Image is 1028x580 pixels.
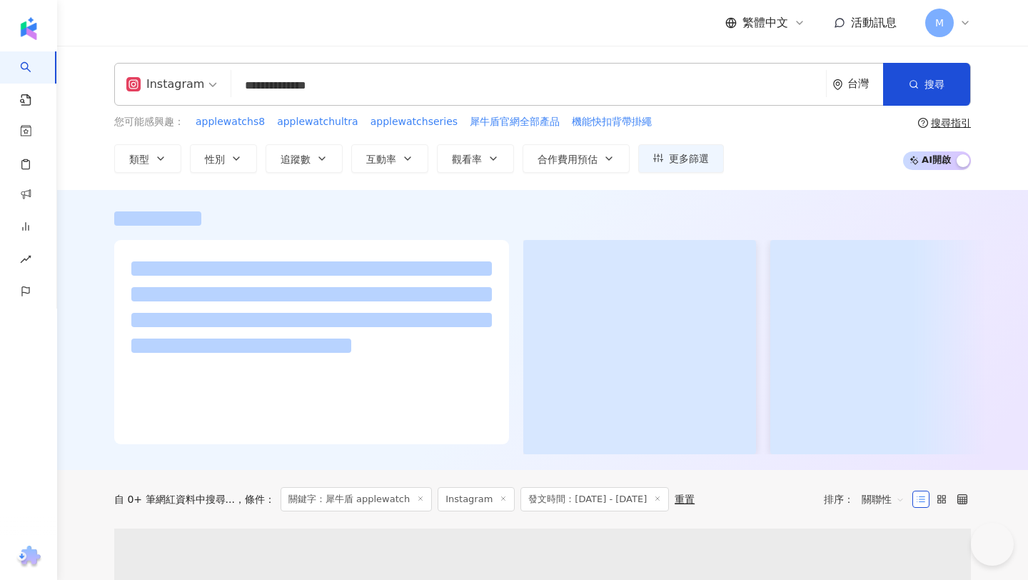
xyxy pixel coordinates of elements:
[935,15,944,31] span: M
[366,154,396,165] span: 互動率
[538,154,598,165] span: 合作費用預估
[17,17,40,40] img: logo icon
[847,78,883,90] div: 台灣
[520,487,669,511] span: 發文時間：[DATE] - [DATE]
[452,154,482,165] span: 觀看率
[971,523,1014,566] iframe: Help Scout Beacon - Open
[469,114,560,130] button: 犀牛盾官網全部產品
[351,144,428,173] button: 互動率
[924,79,944,90] span: 搜尋
[129,154,149,165] span: 類型
[190,144,257,173] button: 性別
[126,73,204,96] div: Instagram
[281,154,311,165] span: 追蹤數
[195,114,266,130] button: applewatchs8
[862,488,904,511] span: 關聯性
[205,154,225,165] span: 性別
[523,144,630,173] button: 合作費用預估
[832,79,843,90] span: environment
[235,494,275,505] span: 條件 ：
[918,118,928,128] span: question-circle
[276,114,359,130] button: applewatchultra
[470,115,560,129] span: 犀牛盾官網全部產品
[277,115,358,129] span: applewatchultra
[851,16,897,29] span: 活動訊息
[572,115,652,129] span: 機能快扣背帶掛繩
[742,15,788,31] span: 繁體中文
[931,117,971,129] div: 搜尋指引
[266,144,343,173] button: 追蹤數
[669,153,709,164] span: 更多篩選
[370,114,458,130] button: applewatchseries
[114,144,181,173] button: 類型
[437,144,514,173] button: 觀看率
[114,494,235,505] div: 自 0+ 筆網紅資料中搜尋...
[371,115,458,129] span: applewatchseries
[15,546,43,569] img: chrome extension
[824,488,912,511] div: 排序：
[638,144,724,173] button: 更多篩選
[571,114,652,130] button: 機能快扣背帶掛繩
[281,487,432,511] span: 關鍵字：犀牛盾 applewatch
[438,487,515,511] span: Instagram
[675,494,695,505] div: 重置
[883,63,970,106] button: 搜尋
[20,51,49,107] a: search
[20,245,31,277] span: rise
[114,115,184,129] span: 您可能感興趣：
[196,115,265,129] span: applewatchs8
